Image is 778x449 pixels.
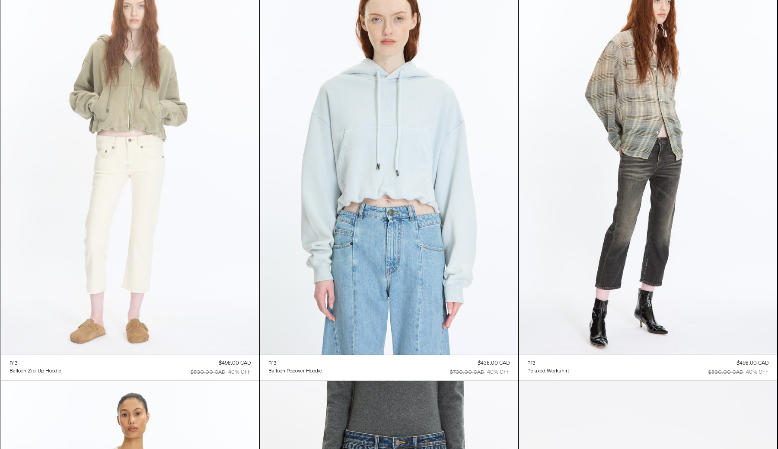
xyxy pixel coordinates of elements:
div: $498.00 CAD [737,359,768,367]
div: $830.00 CAD [708,369,743,376]
div: 40% OFF [487,369,510,376]
a: Balloon Popover Hoodie [268,367,322,375]
div: R13 [10,360,18,367]
div: R13 [268,360,277,367]
a: Relaxed Workshirt [527,367,569,375]
div: $498.00 CAD [219,359,251,367]
div: $830.00 CAD [191,369,226,376]
a: R13 [527,359,569,367]
a: Balloon Zip-Up Hoodie [10,367,61,375]
div: $730.00 CAD [450,369,485,376]
div: R13 [527,360,536,367]
a: R13 [268,359,322,367]
div: $438.00 CAD [478,359,510,367]
div: 40% OFF [228,369,251,376]
div: 40% OFF [746,369,768,376]
a: R13 [10,359,61,367]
